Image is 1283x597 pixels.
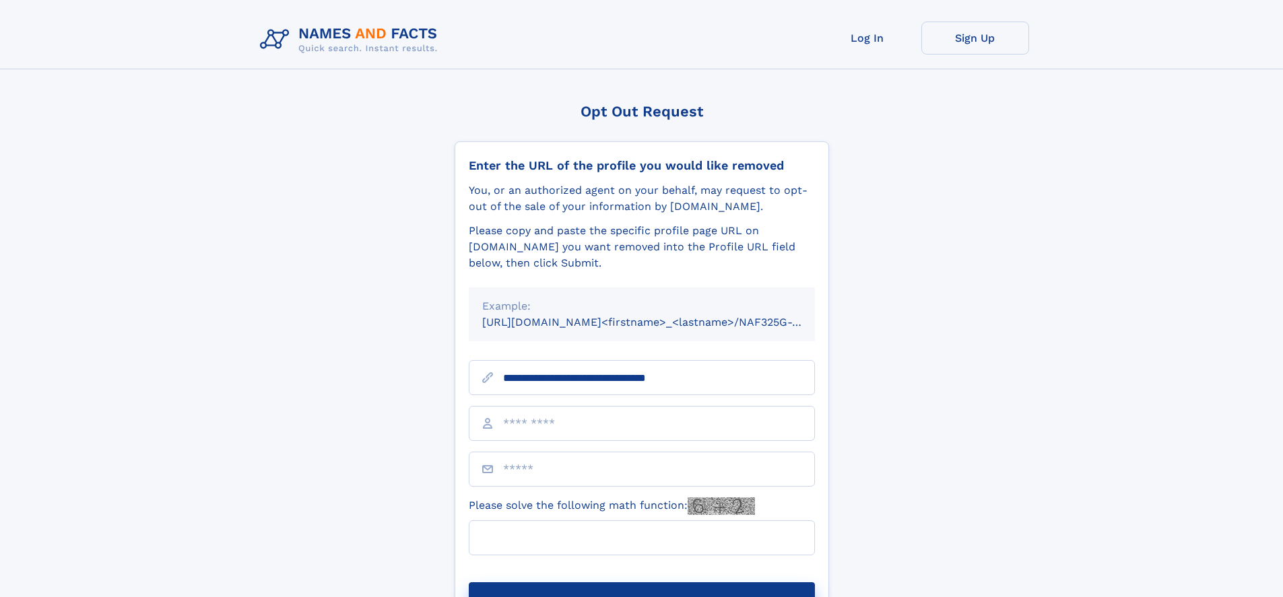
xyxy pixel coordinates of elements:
div: Example: [482,298,801,314]
div: Enter the URL of the profile you would like removed [469,158,815,173]
a: Sign Up [921,22,1029,55]
div: Please copy and paste the specific profile page URL on [DOMAIN_NAME] you want removed into the Pr... [469,223,815,271]
div: You, or an authorized agent on your behalf, may request to opt-out of the sale of your informatio... [469,182,815,215]
img: Logo Names and Facts [255,22,449,58]
a: Log In [814,22,921,55]
label: Please solve the following math function: [469,497,755,515]
div: Opt Out Request [455,103,829,120]
small: [URL][DOMAIN_NAME]<firstname>_<lastname>/NAF325G-xxxxxxxx [482,316,841,328]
